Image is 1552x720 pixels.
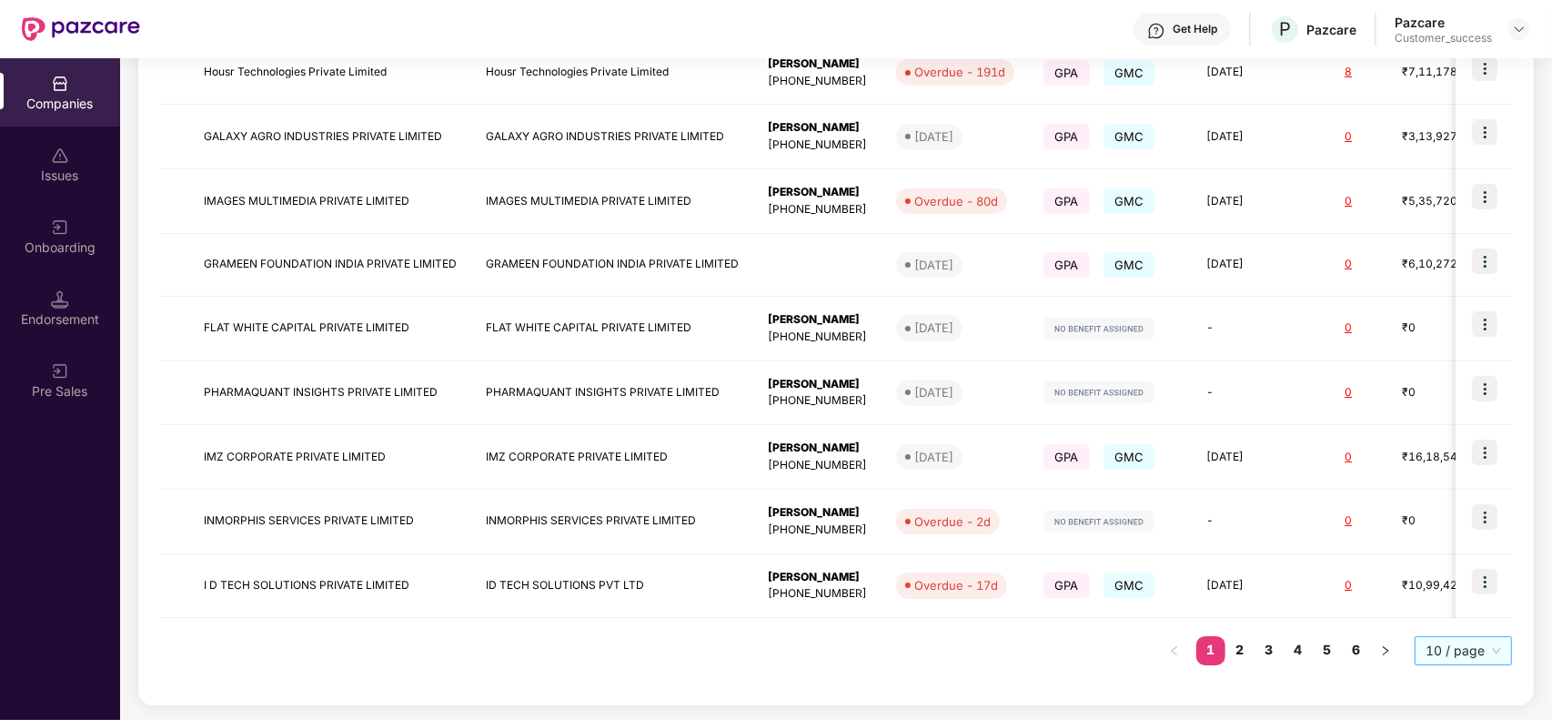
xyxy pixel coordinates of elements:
span: GMC [1104,60,1155,86]
img: svg+xml;base64,PHN2ZyBpZD0iQ29tcGFuaWVzIiB4bWxucz0iaHR0cDovL3d3dy53My5vcmcvMjAwMC9zdmciIHdpZHRoPS... [51,75,69,93]
div: Pazcare [1395,14,1492,31]
img: svg+xml;base64,PHN2ZyB4bWxucz0iaHR0cDovL3d3dy53My5vcmcvMjAwMC9zdmciIHdpZHRoPSIxMjIiIGhlaWdodD0iMj... [1043,318,1154,340]
div: Customer_success [1395,31,1492,46]
span: GPA [1043,188,1090,214]
div: 0 [1324,256,1373,273]
span: GMC [1104,252,1155,278]
a: 5 [1313,636,1342,664]
li: 3 [1255,636,1284,665]
div: 0 [1324,384,1373,401]
div: ₹16,18,543.46 [1402,449,1493,466]
td: [DATE] [1192,105,1309,169]
img: icon [1472,569,1497,594]
div: [PERSON_NAME] [768,184,867,201]
span: right [1380,645,1391,656]
img: icon [1472,119,1497,145]
div: 8 [1324,64,1373,81]
img: svg+xml;base64,PHN2ZyB4bWxucz0iaHR0cDovL3d3dy53My5vcmcvMjAwMC9zdmciIHdpZHRoPSIxMjIiIGhlaWdodD0iMj... [1043,511,1154,532]
div: [DATE] [914,256,953,274]
div: Overdue - 2d [914,512,991,531]
div: [PERSON_NAME] [768,504,867,522]
div: [PHONE_NUMBER] [768,457,867,474]
li: 4 [1284,636,1313,665]
div: ₹0 [1402,512,1493,530]
span: GMC [1104,573,1155,598]
td: [DATE] [1192,554,1309,619]
div: [PERSON_NAME] [768,119,867,137]
td: FLAT WHITE CAPITAL PRIVATE LIMITED [471,297,753,361]
img: icon [1472,311,1497,337]
a: 6 [1342,636,1371,664]
div: [PHONE_NUMBER] [768,522,867,539]
span: GPA [1043,124,1090,149]
div: 0 [1324,577,1373,594]
button: right [1371,636,1400,665]
img: svg+xml;base64,PHN2ZyB3aWR0aD0iMjAiIGhlaWdodD0iMjAiIHZpZXdCb3g9IjAgMCAyMCAyMCIgZmlsbD0ibm9uZSIgeG... [51,362,69,380]
div: ₹6,10,272.4 [1402,256,1493,273]
td: - [1192,490,1309,554]
span: GPA [1043,60,1090,86]
div: ₹0 [1402,384,1493,401]
li: Previous Page [1160,636,1189,665]
img: icon [1472,504,1497,530]
img: svg+xml;base64,PHN2ZyBpZD0iRHJvcGRvd24tMzJ4MzIiIHhtbG5zPSJodHRwOi8vd3d3LnczLm9yZy8yMDAwL3N2ZyIgd2... [1512,22,1527,36]
li: 5 [1313,636,1342,665]
li: 1 [1196,636,1225,665]
span: GMC [1104,444,1155,470]
span: left [1169,645,1180,656]
img: icon [1472,56,1497,81]
img: icon [1472,248,1497,274]
img: svg+xml;base64,PHN2ZyB3aWR0aD0iMTQuNSIgaGVpZ2h0PSIxNC41IiB2aWV3Qm94PSIwIDAgMTYgMTYiIGZpbGw9Im5vbm... [51,290,69,309]
div: ₹10,99,424.2 [1402,577,1493,594]
img: svg+xml;base64,PHN2ZyBpZD0iSGVscC0zMngzMiIgeG1sbnM9Imh0dHA6Ly93d3cudzMub3JnLzIwMDAvc3ZnIiB3aWR0aD... [1147,22,1165,40]
div: 0 [1324,512,1373,530]
div: [PERSON_NAME] [768,440,867,457]
div: ₹3,13,927.2 [1402,128,1493,146]
div: ₹7,11,178.92 [1402,64,1493,81]
img: icon [1472,184,1497,209]
div: 0 [1324,193,1373,210]
div: [PHONE_NUMBER] [768,137,867,154]
td: ID TECH SOLUTIONS PVT LTD [471,554,753,619]
td: [DATE] [1192,169,1309,234]
span: GPA [1043,252,1090,278]
span: GMC [1104,188,1155,214]
div: Get Help [1173,22,1217,36]
div: [DATE] [914,127,953,146]
img: icon [1472,440,1497,465]
div: Page Size [1415,636,1512,665]
td: - [1192,361,1309,426]
td: GALAXY AGRO INDUSTRIES PRIVATE LIMITED [471,105,753,169]
div: [PERSON_NAME] [768,311,867,329]
img: icon [1472,376,1497,401]
td: IMZ CORPORATE PRIVATE LIMITED [471,425,753,490]
div: 0 [1324,128,1373,146]
span: GMC [1104,124,1155,149]
img: New Pazcare Logo [22,17,140,41]
td: Housr Technologies Private Limited [189,41,471,106]
td: PHARMAQUANT INSIGHTS PRIVATE LIMITED [471,361,753,426]
td: IMAGES MULTIMEDIA PRIVATE LIMITED [189,169,471,234]
td: IMAGES MULTIMEDIA PRIVATE LIMITED [471,169,753,234]
div: [PERSON_NAME] [768,376,867,393]
div: [DATE] [914,383,953,401]
a: 3 [1255,636,1284,664]
td: [DATE] [1192,234,1309,297]
div: ₹0 [1402,319,1493,337]
td: GALAXY AGRO INDUSTRIES PRIVATE LIMITED [189,105,471,169]
img: svg+xml;base64,PHN2ZyB4bWxucz0iaHR0cDovL3d3dy53My5vcmcvMjAwMC9zdmciIHdpZHRoPSIxMjIiIGhlaWdodD0iMj... [1043,381,1154,403]
div: Pazcare [1306,21,1356,38]
td: - [1192,297,1309,361]
img: svg+xml;base64,PHN2ZyBpZD0iSXNzdWVzX2Rpc2FibGVkIiB4bWxucz0iaHR0cDovL3d3dy53My5vcmcvMjAwMC9zdmciIH... [51,147,69,165]
div: [DATE] [914,448,953,466]
span: GPA [1043,573,1090,598]
div: [PERSON_NAME] [768,56,867,73]
span: 10 / page [1426,637,1501,664]
div: [DATE] [914,319,953,337]
div: [PERSON_NAME] [768,569,867,586]
td: GRAMEEN FOUNDATION INDIA PRIVATE LIMITED [471,234,753,297]
div: Overdue - 191d [914,63,1005,81]
div: ₹5,35,720 [1402,193,1493,210]
div: [PHONE_NUMBER] [768,585,867,603]
li: Next Page [1371,636,1400,665]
